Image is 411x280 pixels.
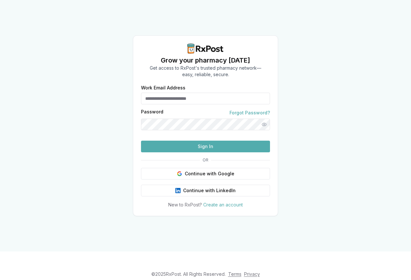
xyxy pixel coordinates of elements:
span: New to RxPost? [168,202,202,207]
label: Password [141,110,163,116]
img: RxPost Logo [185,43,226,54]
button: Continue with LinkedIn [141,185,270,196]
a: Privacy [244,271,260,277]
a: Forgot Password? [229,110,270,116]
a: Terms [228,271,241,277]
img: Google [177,171,182,176]
a: Create an account [203,202,243,207]
button: Sign In [141,141,270,152]
img: LinkedIn [175,188,181,193]
button: Show password [258,119,270,130]
label: Work Email Address [141,86,270,90]
h1: Grow your pharmacy [DATE] [150,56,261,65]
p: Get access to RxPost's trusted pharmacy network— easy, reliable, secure. [150,65,261,78]
button: Continue with Google [141,168,270,180]
span: OR [200,157,211,163]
